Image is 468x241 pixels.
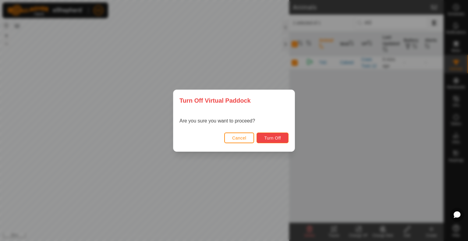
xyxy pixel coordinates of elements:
button: Cancel [224,133,254,143]
p: Are you sure you want to proceed? [179,117,255,125]
span: Turn Off [264,136,281,140]
span: Cancel [232,136,246,140]
button: Turn Off [257,133,289,143]
span: Turn Off Virtual Paddock [179,96,251,105]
